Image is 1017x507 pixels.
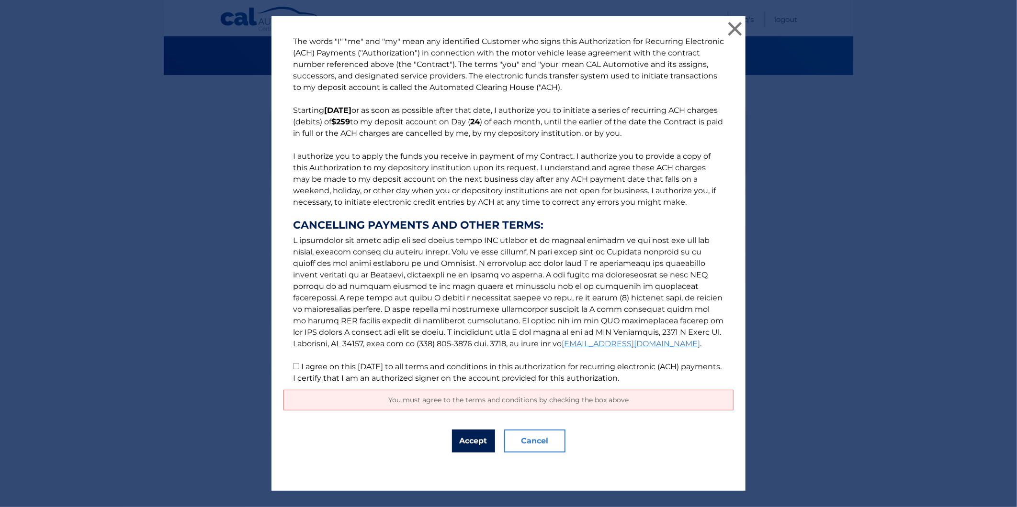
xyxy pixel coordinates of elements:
[562,339,700,348] a: [EMAIL_ADDRESS][DOMAIN_NAME]
[324,106,351,115] b: [DATE]
[725,19,745,38] button: ×
[504,430,565,452] button: Cancel
[283,36,734,384] p: The words "I" "me" and "my" mean any identified Customer who signs this Authorization for Recurri...
[388,396,629,404] span: You must agree to the terms and conditions by checking the box above
[331,117,350,126] b: $259
[452,430,495,452] button: Accept
[293,362,722,383] label: I agree on this [DATE] to all terms and conditions in this authorization for recurring electronic...
[293,220,724,231] strong: CANCELLING PAYMENTS AND OTHER TERMS:
[470,117,480,126] b: 24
